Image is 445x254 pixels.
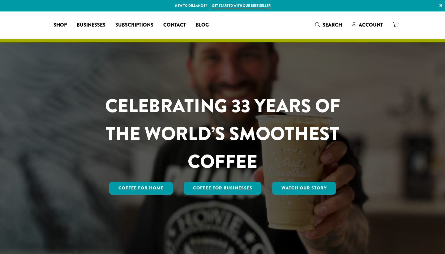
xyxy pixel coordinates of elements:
span: Shop [53,21,67,29]
a: Coffee for Home [109,182,173,195]
span: Blog [196,21,209,29]
span: Contact [163,21,186,29]
a: Get started with our best seller [212,3,271,8]
span: Businesses [77,21,105,29]
span: Account [359,21,383,28]
span: Search [323,21,342,28]
a: Search [310,20,347,30]
a: Shop [49,20,72,30]
span: Subscriptions [115,21,153,29]
a: Watch Our Story [272,182,336,195]
h1: CELEBRATING 33 YEARS OF THE WORLD’S SMOOTHEST COFFEE [87,92,358,176]
a: Coffee For Businesses [184,182,262,195]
